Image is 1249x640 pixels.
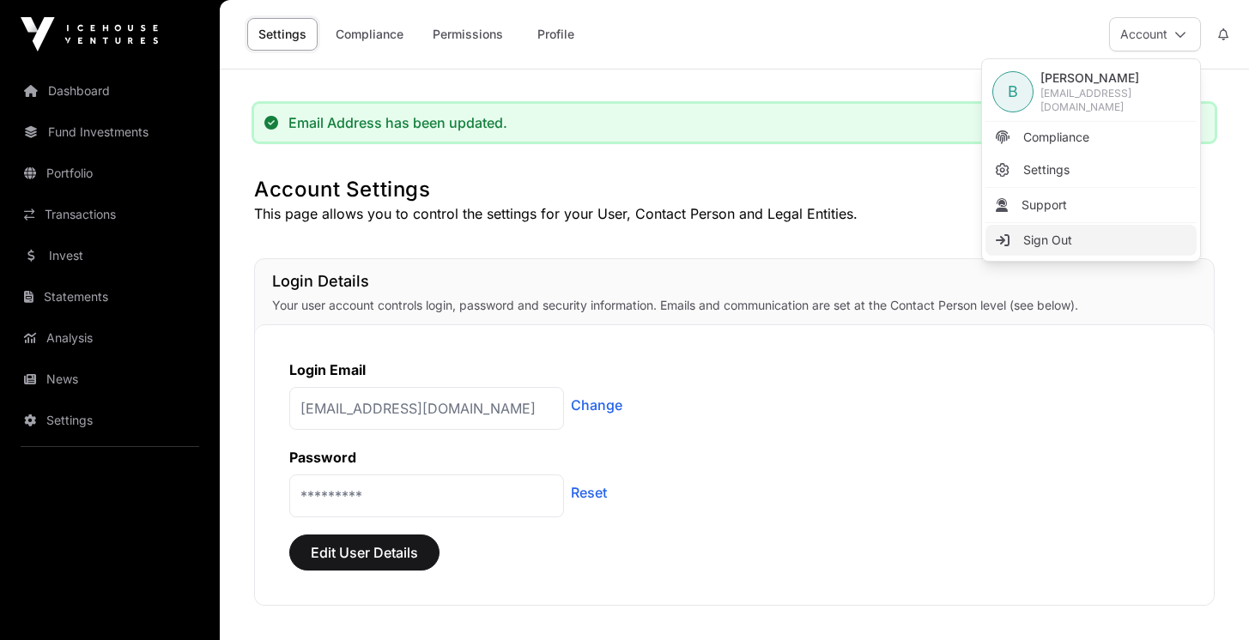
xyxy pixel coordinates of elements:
span: Edit User Details [311,542,418,563]
a: Settings [985,154,1197,185]
button: Edit User Details [289,534,440,571]
a: Settings [14,402,206,439]
a: Profile [521,18,590,51]
li: Sign Out [985,225,1197,256]
p: Your user account controls login, password and security information. Emails and communication are... [272,297,1197,314]
a: Invest [14,237,206,275]
button: Account [1109,17,1201,51]
label: Login Email [289,361,366,378]
a: Permissions [421,18,514,51]
span: [PERSON_NAME] [1040,69,1190,87]
span: Compliance [1023,129,1089,146]
a: Compliance [324,18,415,51]
a: Settings [247,18,318,51]
iframe: Chat Widget [1163,558,1249,640]
h1: Login Details [272,269,1197,293]
a: Transactions [14,196,206,233]
h1: Account Settings [254,176,1215,203]
span: Sign Out [1023,232,1072,249]
p: [EMAIL_ADDRESS][DOMAIN_NAME] [289,387,564,430]
span: [EMAIL_ADDRESS][DOMAIN_NAME] [1040,87,1190,114]
a: Reset [571,482,607,503]
span: B [1008,80,1018,104]
p: This page allows you to control the settings for your User, Contact Person and Legal Entities. [254,203,1215,224]
a: Compliance [985,122,1197,153]
a: Change [571,395,622,415]
a: Analysis [14,319,206,357]
a: Dashboard [14,72,206,110]
a: News [14,360,206,398]
div: Email Address has been updated. [288,114,507,131]
img: Icehouse Ventures Logo [21,17,158,51]
a: Statements [14,278,206,316]
span: Support [1022,196,1067,214]
li: Support [985,190,1197,220]
a: Portfolio [14,154,206,192]
span: Settings [1023,161,1070,178]
label: Password [289,449,356,466]
a: Fund Investments [14,113,206,151]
